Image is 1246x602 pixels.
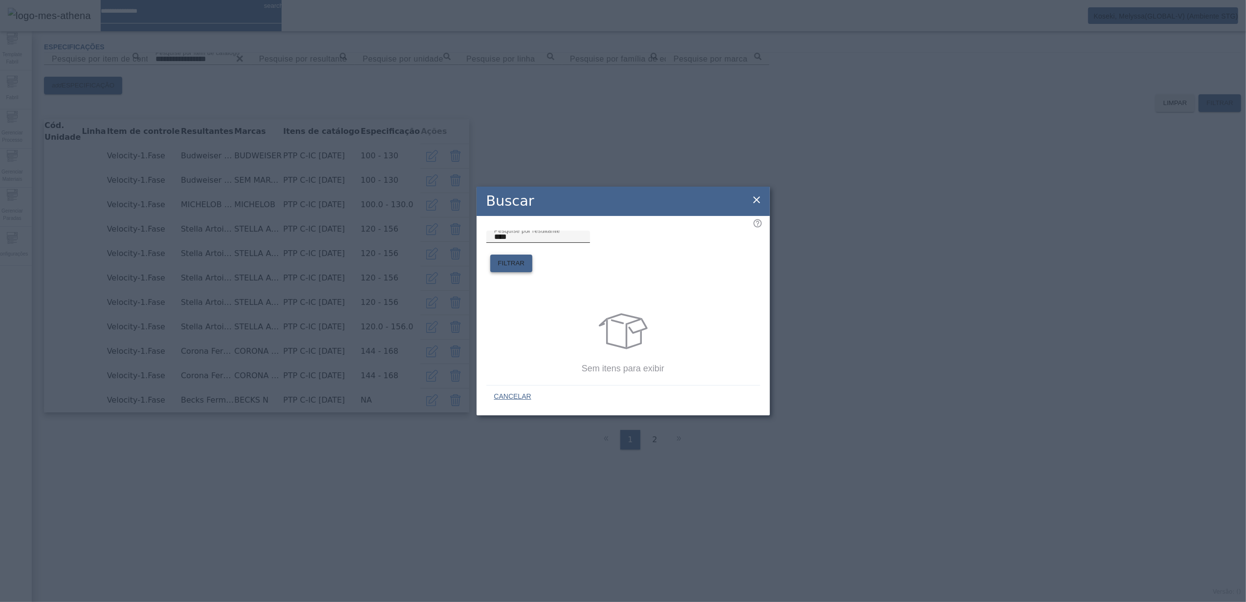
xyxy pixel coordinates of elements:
[494,227,560,234] mat-label: Pesquise por resultante
[489,362,758,375] p: Sem itens para exibir
[486,191,534,212] h2: Buscar
[498,258,525,268] span: FILTRAR
[490,255,533,272] button: FILTRAR
[494,392,531,402] span: CANCELAR
[486,388,539,406] button: CANCELAR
